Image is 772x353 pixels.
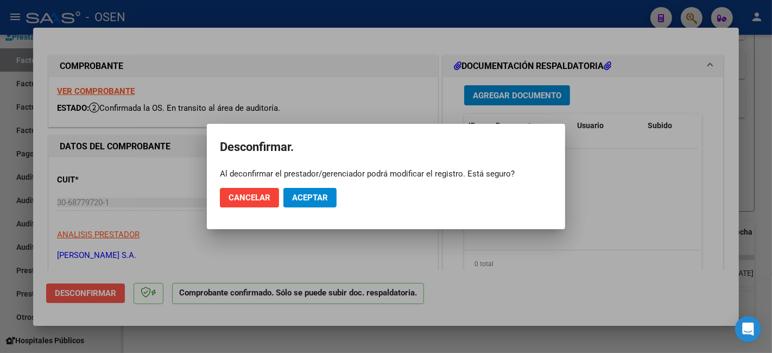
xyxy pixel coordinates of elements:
div: Open Intercom Messenger [735,316,761,342]
button: Aceptar [283,188,337,207]
div: Al deconfirmar el prestador/gerenciador podrá modificar el registro. Está seguro? [220,168,552,179]
button: Cancelar [220,188,279,207]
h2: Desconfirmar. [220,137,552,157]
span: Aceptar [292,193,328,203]
span: Cancelar [229,193,270,203]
